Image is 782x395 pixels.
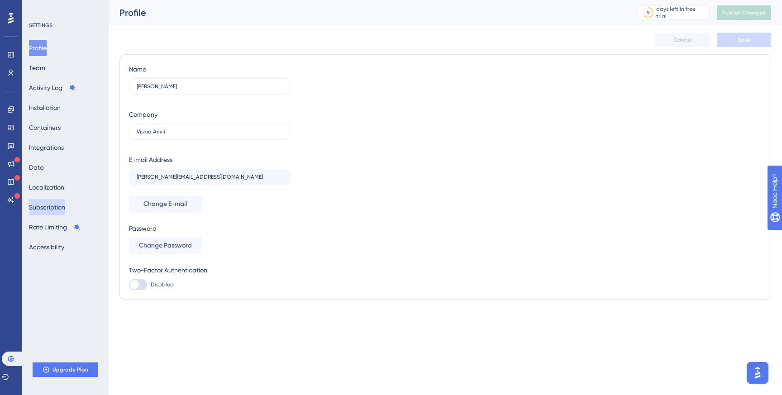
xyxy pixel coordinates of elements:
span: Publish Changes [722,9,766,16]
button: Publish Changes [717,5,771,20]
span: Upgrade Plan [52,366,88,373]
span: Save [738,36,750,43]
button: Subscription [29,199,65,215]
button: Localization [29,179,64,195]
button: Accessibility [29,239,64,255]
span: Need Help? [21,2,57,13]
button: Cancel [655,33,710,47]
div: Two-Factor Authentication [129,265,290,276]
button: Change E-mail [129,196,201,212]
div: 9 [647,9,650,16]
button: Upgrade Plan [33,362,98,377]
iframe: UserGuiding AI Assistant Launcher [744,359,771,386]
button: Save [717,33,771,47]
button: Integrations [29,139,64,156]
button: Team [29,60,45,76]
button: Change Password [129,238,201,254]
button: Rate Limiting [29,219,81,235]
button: Containers [29,119,61,136]
div: days left in free trial [656,5,706,20]
button: Profile [29,40,47,56]
div: E-mail Address [129,154,172,165]
button: Activity Log [29,80,76,96]
div: Company [129,109,157,120]
span: Change Password [139,240,192,251]
span: Cancel [673,36,692,43]
div: Name [129,64,146,75]
div: Profile [119,6,615,19]
input: Company Name [137,128,282,135]
div: Password [129,223,290,234]
button: Data [29,159,44,176]
span: Disabled [151,281,174,288]
input: E-mail Address [137,174,282,180]
div: SETTINGS [29,22,102,29]
input: Name Surname [137,83,282,90]
span: Change E-mail [143,199,187,209]
button: Installation [29,100,61,116]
